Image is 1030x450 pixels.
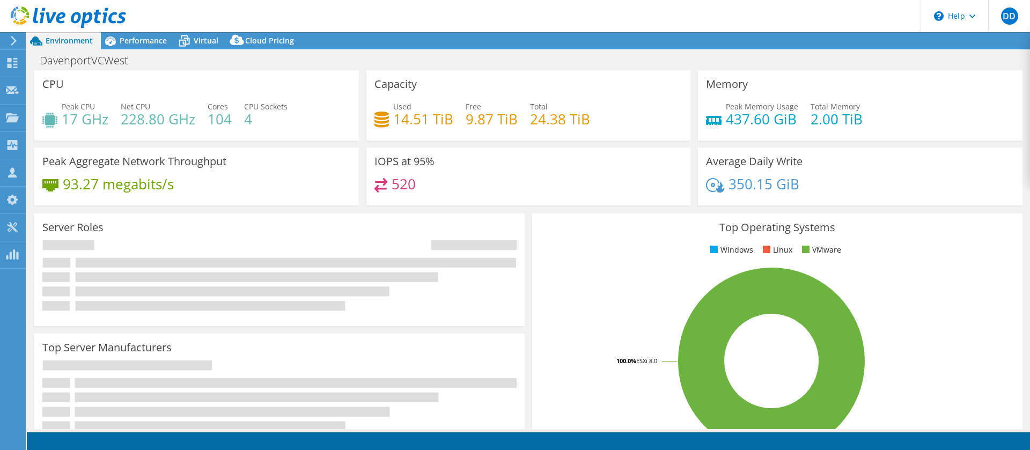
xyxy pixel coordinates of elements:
h4: 350.15 GiB [729,178,799,190]
span: Peak CPU [62,101,95,112]
span: Performance [120,35,167,46]
h4: 228.80 GHz [121,113,195,125]
h4: 2.00 TiB [811,113,863,125]
h3: CPU [42,78,64,90]
h4: 9.87 TiB [466,113,518,125]
span: Environment [46,35,93,46]
span: Used [393,101,411,112]
h4: 520 [392,178,416,190]
span: Virtual [194,35,218,46]
h4: 437.60 GiB [726,113,798,125]
h4: 14.51 TiB [393,113,453,125]
span: Cloud Pricing [245,35,294,46]
h3: Peak Aggregate Network Throughput [42,156,226,167]
h3: Top Operating Systems [540,222,1014,233]
li: Windows [708,244,753,256]
tspan: 100.0% [616,357,636,365]
tspan: ESXi 8.0 [636,357,657,365]
span: CPU Sockets [244,101,288,112]
h1: DavenportVCWest [35,55,145,67]
h3: Server Roles [42,222,104,233]
h3: Average Daily Write [706,156,803,167]
h4: 93.27 megabits/s [63,178,174,190]
h4: 17 GHz [62,113,108,125]
li: VMware [799,244,841,256]
h4: 104 [208,113,232,125]
span: Total [530,101,548,112]
h4: 4 [244,113,288,125]
h4: 24.38 TiB [530,113,590,125]
h3: Memory [706,78,748,90]
h3: IOPS at 95% [374,156,435,167]
span: Total Memory [811,101,860,112]
svg: \n [934,11,944,21]
h3: Top Server Manufacturers [42,342,172,353]
h3: Capacity [374,78,417,90]
span: DD [1001,8,1018,25]
span: Free [466,101,481,112]
span: Cores [208,101,228,112]
span: Peak Memory Usage [726,101,798,112]
span: Net CPU [121,101,150,112]
li: Linux [760,244,792,256]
